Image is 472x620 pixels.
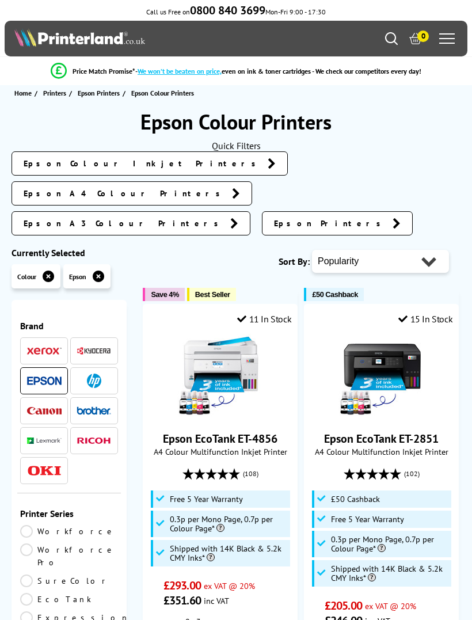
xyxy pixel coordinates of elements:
[27,347,62,355] img: Xerox
[170,495,243,504] span: Free 5 Year Warranty
[12,140,460,151] div: Quick Filters
[170,544,287,562] span: Shipped with 14K Black & 5.2k CMY Inks*
[409,32,422,45] a: 0
[404,463,420,485] span: (102)
[312,290,357,299] span: £50 Cashback
[27,376,62,385] img: Epson
[14,87,35,99] a: Home
[143,288,184,301] button: Save 4%
[195,290,230,299] span: Best Seller
[27,463,62,478] a: OKI
[20,320,118,332] span: Brand
[27,433,62,448] a: Lexmark
[24,188,226,199] span: Epson A4 Colour Printers
[77,438,111,444] img: Ricoh
[77,404,111,418] a: Brother
[43,87,69,99] a: Printers
[163,593,201,608] span: £351.60
[12,108,460,135] h1: Epson Colour Printers
[177,410,264,422] a: Epson EcoTank ET-4856
[77,344,111,358] a: Kyocera
[331,564,448,583] span: Shipped with 14K Black & 5.2k CMY Inks*
[20,593,118,606] a: EcoTank
[12,211,250,235] a: Epson A3 Colour Printers
[131,89,194,97] span: Epson Colour Printers
[170,515,287,533] span: 0.3p per Mono Page, 0.7p per Colour Page*
[310,446,452,457] span: A4 Colour Multifunction Inkjet Printer
[190,3,265,18] b: 0800 840 3699
[12,181,252,206] a: Epson A4 Colour Printers
[12,151,288,176] a: Epson Colour Inkjet Printers
[324,431,439,446] a: Epson EcoTank ET-2851
[204,595,229,606] span: inc VAT
[417,31,429,42] span: 0
[77,433,111,448] a: Ricoh
[78,87,123,99] a: Epson Printers
[12,247,127,258] div: Currently Selected
[17,272,36,281] span: Colour
[243,463,258,485] span: (108)
[338,410,425,422] a: Epson EcoTank ET-2851
[77,347,111,355] img: Kyocera
[204,580,255,591] span: ex VAT @ 20%
[135,67,421,75] div: - even on ink & toner cartridges - We check our competitors every day!
[190,7,265,16] a: 0800 840 3699
[27,407,62,414] img: Canon
[6,61,466,81] li: modal_Promise
[138,67,222,75] span: We won’t be beaten on price,
[24,158,262,169] span: Epson Colour Inkjet Printers
[20,575,118,587] a: SureColor
[331,515,404,524] span: Free 5 Year Warranty
[262,211,413,235] a: Epson Printers
[43,87,66,99] span: Printers
[331,495,380,504] span: £50 Cashback
[24,218,224,229] span: Epson A3 Colour Printers
[27,374,62,388] a: Epson
[331,535,448,553] span: 0.3p per Mono Page, 0.7p per Colour Page*
[151,290,178,299] span: Save 4%
[338,333,425,420] img: Epson EcoTank ET-2851
[304,288,363,301] button: £50 Cashback
[20,525,118,538] a: Workforce
[385,32,398,45] a: Search
[27,466,62,476] img: OKI
[78,87,120,99] span: Epson Printers
[20,508,118,519] span: Printer Series
[87,374,101,388] img: HP
[14,28,145,47] img: Printerland Logo
[274,218,387,229] span: Epson Printers
[149,446,291,457] span: A4 Colour Multifunction Inkjet Printer
[177,333,264,420] img: Epson EcoTank ET-4856
[69,272,86,281] span: Epson
[163,431,277,446] a: Epson EcoTank ET-4856
[237,313,291,325] div: 11 In Stock
[14,28,236,49] a: Printerland Logo
[77,406,111,414] img: Brother
[27,438,62,444] img: Lexmark
[187,288,236,301] button: Best Seller
[20,543,118,569] a: Workforce Pro
[27,404,62,418] a: Canon
[73,67,135,75] span: Price Match Promise*
[163,578,201,593] span: £293.00
[77,374,111,388] a: HP
[398,313,452,325] div: 15 In Stock
[365,600,416,611] span: ex VAT @ 20%
[325,598,362,613] span: £205.00
[279,256,310,267] span: Sort By:
[27,344,62,358] a: Xerox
